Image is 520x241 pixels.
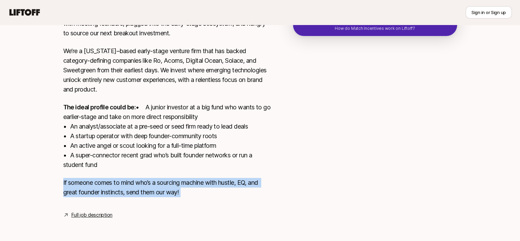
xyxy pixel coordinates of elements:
strong: The ideal profile could be: [63,104,136,111]
p: How do Match Incentives work on Liftoff? [335,25,415,32]
a: Full job description [71,211,112,219]
p: • A junior investor at a big fund who wants to go earlier-stage and take on more direct responsib... [63,103,271,170]
p: We’re a [US_STATE]–based early-stage venture firm that has backed category-defining companies lik... [63,46,271,94]
button: Sign in or Sign up [466,6,512,19]
p: If someone comes to mind who’s a sourcing machine with hustle, EQ, and great founder instincts, s... [63,178,271,197]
